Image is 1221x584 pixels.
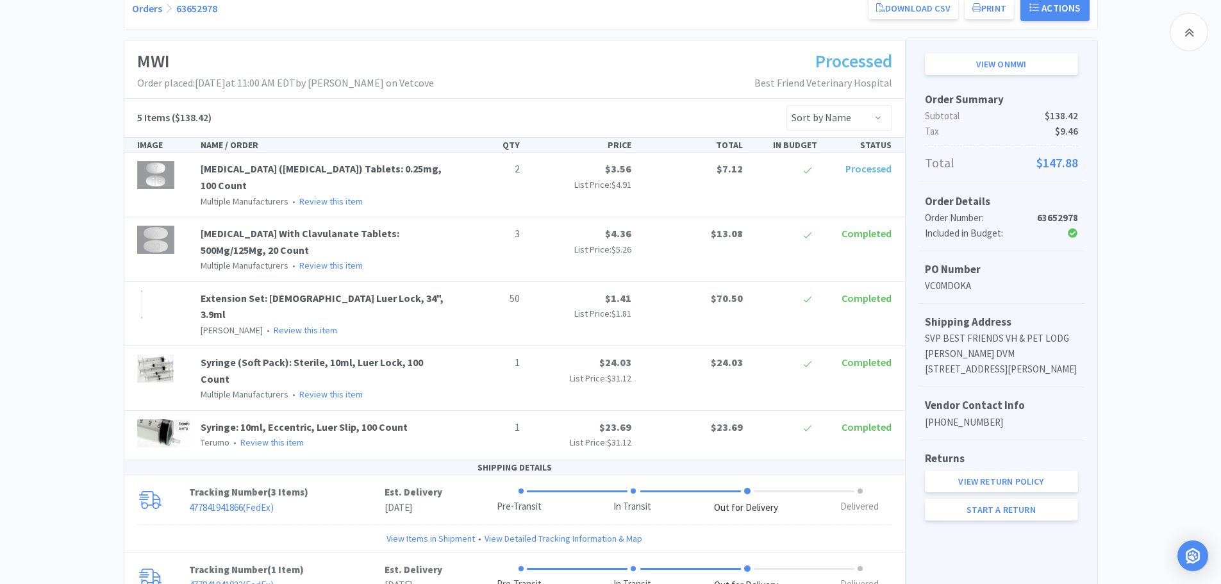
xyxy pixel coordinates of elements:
[599,421,631,433] span: $23.69
[711,292,743,305] span: $70.50
[925,499,1078,521] a: Start a Return
[925,210,1027,226] div: Order Number:
[607,372,631,384] span: $31.12
[456,419,520,436] p: 1
[611,244,631,255] span: $5.26
[925,108,1078,124] p: Subtotal
[290,260,297,271] span: •
[1177,540,1208,571] div: Open Intercom Messenger
[605,227,631,240] span: $4.36
[711,227,743,240] span: $13.08
[189,501,274,513] a: 477841941866(FedEx)
[271,563,300,576] span: 1 Item
[456,290,520,307] p: 50
[925,397,1078,414] h5: Vendor Contact Info
[525,138,636,152] div: PRICE
[299,196,363,207] a: Review this item
[137,111,170,124] span: 5 Items
[201,227,399,256] a: [MEDICAL_DATA] With Clavulanate Tablets: 500Mg/125Mg, 20 Count
[274,324,337,336] a: Review this item
[611,179,631,190] span: $4.91
[299,260,363,271] a: Review this item
[231,437,238,448] span: •
[925,124,1078,139] p: Tax
[497,499,542,514] div: Pre-Transit
[925,450,1078,467] h5: Returns
[137,419,191,447] img: 1d463b5956b34a3fb6c39373af1cb6c8_10553.png
[385,562,442,578] p: Est. Delivery
[605,292,631,305] span: $1.41
[842,292,892,305] span: Completed
[299,388,363,400] a: Review this item
[925,91,1078,108] h5: Order Summary
[137,47,434,76] h1: MWI
[475,531,485,546] span: •
[195,138,451,152] div: NAME / ORDER
[201,162,442,192] a: [MEDICAL_DATA] ([MEDICAL_DATA]) Tablets: 0.25mg, 100 Count
[1045,108,1078,124] span: $138.42
[271,486,304,498] span: 3 Items
[137,75,434,92] p: Order placed: [DATE] at 11:00 AM EDT by [PERSON_NAME] on Vetcove
[530,242,631,256] p: List Price:
[925,261,1078,278] h5: PO Number
[485,531,642,546] a: View Detailed Tracking Information & Map
[240,437,304,448] a: Review this item
[385,485,442,500] p: Est. Delivery
[530,178,631,192] p: List Price:
[840,499,879,514] div: Delivered
[822,138,897,152] div: STATUS
[530,435,631,449] p: List Price:
[265,324,272,336] span: •
[925,153,1078,173] p: Total
[385,500,442,515] p: [DATE]
[189,562,385,578] p: Tracking Number ( )
[925,471,1078,492] a: View Return Policy
[456,161,520,178] p: 2
[1036,153,1078,173] span: $147.88
[386,531,475,546] a: View Items in Shipment
[1055,124,1078,139] span: $9.46
[925,278,1078,294] p: VC0MDOKA
[611,308,631,319] span: $1.81
[137,226,175,254] img: e9b7110fcbd7401fab23100e9389212c_227238.png
[607,437,631,448] span: $31.12
[815,49,892,72] span: Processed
[714,501,778,515] div: Out for Delivery
[925,331,1078,377] p: SVP BEST FRIENDS VH & PET LODG [PERSON_NAME] DVM [STREET_ADDRESS][PERSON_NAME]
[137,110,212,126] h5: ($138.42)
[925,415,1078,430] p: [PHONE_NUMBER]
[842,421,892,433] span: Completed
[451,138,525,152] div: QTY
[201,196,288,207] span: Multiple Manufacturers
[137,290,147,319] img: b04b3a9432da4ffd9748176be189ce7a_11193.png
[201,421,408,433] a: Syringe: 10ml, Eccentric, Luer Slip, 100 Count
[599,356,631,369] span: $24.03
[201,388,288,400] span: Multiple Manufacturers
[842,227,892,240] span: Completed
[201,292,444,321] a: Extension Set: [DEMOGRAPHIC_DATA] Luer Lock, 34", 3.9ml
[748,138,822,152] div: IN BUDGET
[290,388,297,400] span: •
[132,2,162,15] a: Orders
[711,356,743,369] span: $24.03
[456,226,520,242] p: 3
[711,421,743,433] span: $23.69
[137,355,174,383] img: a0944f7a150f45b7abdfa35e27ecfab6_10528.png
[201,437,229,448] span: Terumo
[456,355,520,371] p: 1
[132,138,196,152] div: IMAGE
[201,324,263,336] span: [PERSON_NAME]
[636,138,748,152] div: TOTAL
[124,460,905,475] div: SHIPPING DETAILS
[137,161,175,189] img: 20703f92958b460a87c3822642c8c686_462340.png
[530,371,631,385] p: List Price:
[201,356,423,385] a: Syringe (Soft Pack): Sterile, 10ml, Luer Lock, 100 Count
[189,485,385,500] p: Tracking Number ( )
[530,306,631,321] p: List Price:
[925,313,1078,331] h5: Shipping Address
[925,226,1027,241] div: Included in Budget:
[925,193,1078,210] h5: Order Details
[925,53,1078,75] a: View onMWI
[754,75,892,92] p: Best Friend Veterinary Hospital
[845,162,892,175] span: Processed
